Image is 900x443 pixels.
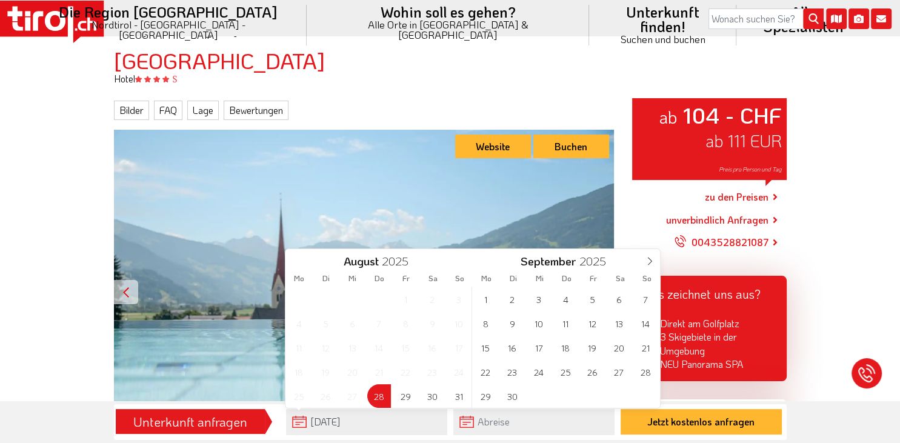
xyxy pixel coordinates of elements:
span: August 10, 2025 [447,311,471,335]
i: Karte öffnen [826,8,847,29]
span: August 24, 2025 [447,360,471,384]
small: Nordtirol - [GEOGRAPHIC_DATA] - [GEOGRAPHIC_DATA] [45,19,292,40]
span: August 3, 2025 [447,287,471,311]
span: September 8, 2025 [474,311,498,335]
span: August 26, 2025 [314,384,338,408]
span: August 13, 2025 [341,336,364,359]
span: August 27, 2025 [341,384,364,408]
span: September 16, 2025 [501,336,524,359]
div: Was zeichnet uns aus? [632,276,787,307]
span: September 15, 2025 [474,336,498,359]
a: Bilder [114,101,149,120]
span: September 2, 2025 [501,287,524,311]
span: September 28, 2025 [634,360,658,384]
span: August 12, 2025 [314,336,338,359]
span: August 30, 2025 [421,384,444,408]
span: September 1, 2025 [474,287,498,311]
span: September 14, 2025 [634,311,658,335]
span: August 20, 2025 [341,360,364,384]
a: Lage [187,101,219,120]
span: August 6, 2025 [341,311,364,335]
span: September 18, 2025 [554,336,578,359]
span: ab 111 EUR [705,130,782,152]
span: Mi [527,275,553,282]
span: August 9, 2025 [421,311,444,335]
span: Mi [339,275,366,282]
span: September 4, 2025 [554,287,578,311]
span: August 23, 2025 [421,360,444,384]
small: Suchen und buchen [604,34,721,44]
span: Do [366,275,393,282]
span: Di [500,275,527,282]
a: unverbindlich Anfragen [666,213,768,227]
a: Bewertungen [224,101,288,120]
span: Sa [419,275,446,282]
i: Kontakt [871,8,892,29]
span: September 24, 2025 [527,360,551,384]
span: September 27, 2025 [607,360,631,384]
span: Mo [473,275,499,282]
span: September 3, 2025 [527,287,551,311]
span: September 12, 2025 [581,311,604,335]
span: August 18, 2025 [287,360,311,384]
span: September 22, 2025 [474,360,498,384]
span: Do [553,275,580,282]
input: Wonach suchen Sie? [708,8,824,29]
input: Year [576,253,616,268]
span: September 6, 2025 [607,287,631,311]
span: Preis pro Person und Tag [719,165,782,173]
span: August 1, 2025 [394,287,418,311]
span: August 7, 2025 [367,311,391,335]
span: So [633,275,660,282]
span: August 14, 2025 [367,336,391,359]
span: September 13, 2025 [607,311,631,335]
input: Anreise [286,409,447,435]
span: August 4, 2025 [287,311,311,335]
span: August 19, 2025 [314,360,338,384]
span: Mo [285,275,312,282]
span: September 29, 2025 [474,384,498,408]
span: September 5, 2025 [581,287,604,311]
span: August 29, 2025 [394,384,418,408]
span: August [344,256,379,267]
span: September 20, 2025 [607,336,631,359]
span: August 5, 2025 [314,311,338,335]
a: 0043528821087 [675,227,768,258]
input: Abreise [453,409,615,435]
div: Unterkunft anfragen [119,411,261,432]
span: Sa [607,275,633,282]
span: So [446,275,473,282]
span: September 25, 2025 [554,360,578,384]
h1: [GEOGRAPHIC_DATA] [114,48,787,73]
span: Fr [393,275,419,282]
span: September 19, 2025 [581,336,604,359]
small: ab [659,105,678,128]
li: Direkt am Golfplatz [642,317,777,330]
span: August 15, 2025 [394,336,418,359]
span: August 25, 2025 [287,384,311,408]
a: Buchen [533,135,609,158]
input: Year [379,253,419,268]
span: September 30, 2025 [501,384,524,408]
span: August 8, 2025 [394,311,418,335]
span: August 2, 2025 [421,287,444,311]
button: Jetzt kostenlos anfragen [621,409,782,435]
span: September 21, 2025 [634,336,658,359]
a: zu den Preisen [705,182,768,213]
div: Unsere Stärken [632,399,787,431]
span: August 17, 2025 [447,336,471,359]
a: FAQ [154,101,182,120]
span: August 21, 2025 [367,360,391,384]
span: August 22, 2025 [394,360,418,384]
a: Website [455,135,531,158]
span: August 31, 2025 [447,384,471,408]
i: Fotogalerie [848,8,869,29]
span: September 9, 2025 [501,311,524,335]
span: September [521,256,576,267]
li: NEU Panorama SPA [642,358,777,371]
span: September 7, 2025 [634,287,658,311]
small: Alle Orte in [GEOGRAPHIC_DATA] & [GEOGRAPHIC_DATA] [321,19,575,40]
span: September 26, 2025 [581,360,604,384]
span: September 17, 2025 [527,336,551,359]
span: Di [313,275,339,282]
